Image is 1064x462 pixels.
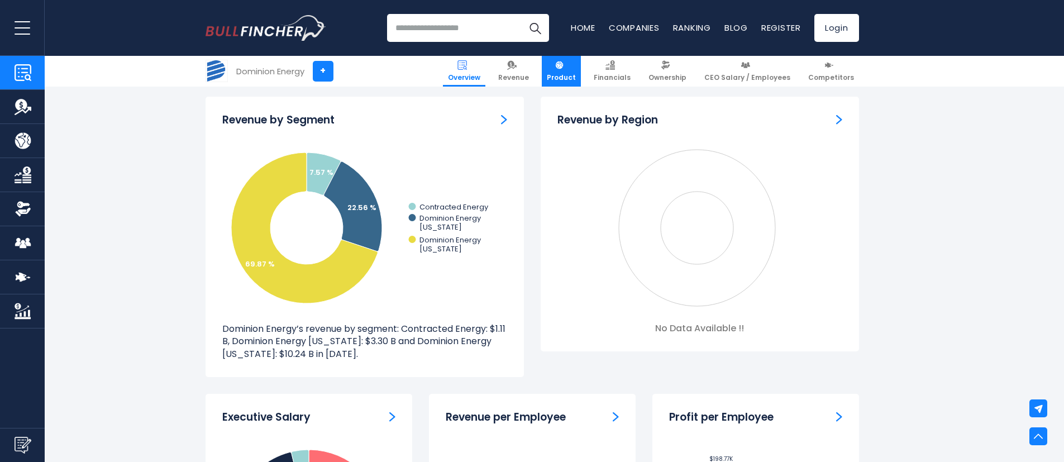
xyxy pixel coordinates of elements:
a: ceo-salary [389,411,395,422]
p: Dominion Energy’s revenue by segment: Contracted Energy: $1.11 B, Dominion Energy [US_STATE]: $3.... [222,323,507,360]
tspan: 69.87 % [245,259,275,269]
text: Contracted Energy [419,202,489,212]
a: Login [814,14,859,42]
a: Revenue [493,56,534,87]
a: Product [542,56,581,87]
a: Register [761,22,801,34]
a: Ranking [673,22,711,34]
div: Dominion Energy [236,65,304,78]
span: Ownership [648,73,686,82]
a: Revenue per Employee [613,411,619,422]
span: Revenue [498,73,529,82]
img: Bullfincher logo [206,15,326,41]
span: Overview [448,73,480,82]
a: Ownership [643,56,691,87]
a: Revenue by Region [836,113,842,125]
div: No Data Available !! [557,323,842,335]
img: Ownership [15,201,31,217]
span: Financials [594,73,631,82]
h3: Revenue per Employee [446,411,566,425]
span: Competitors [808,73,854,82]
a: Blog [724,22,748,34]
h3: Revenue by Region [557,113,658,127]
a: + [313,61,333,82]
a: Revenue by Segment [501,113,507,125]
h3: Executive Salary [222,411,311,425]
a: Home [571,22,595,34]
img: D logo [206,60,227,82]
tspan: 7.57 % [309,167,333,178]
a: CEO Salary / Employees [699,56,795,87]
text: Dominion Energy [US_STATE] [419,235,481,254]
tspan: 22.56 % [347,202,376,213]
h3: Profit per Employee [669,411,774,425]
span: Product [547,73,576,82]
text: Dominion Energy [US_STATE] [419,213,481,232]
span: CEO Salary / Employees [704,73,790,82]
h3: Revenue by Segment [222,113,335,127]
a: Companies [609,22,660,34]
a: Profit per Employee [836,411,842,422]
a: Financials [589,56,636,87]
a: Overview [443,56,485,87]
a: Go to homepage [206,15,326,41]
a: Competitors [803,56,859,87]
button: Search [521,14,549,42]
